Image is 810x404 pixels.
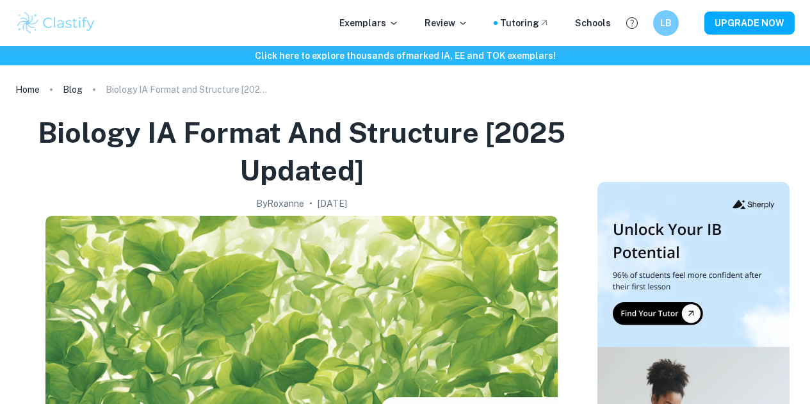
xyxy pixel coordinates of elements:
p: Biology IA Format and Structure [2025 updated] [106,83,272,97]
a: Home [15,81,40,99]
img: Clastify logo [15,10,97,36]
p: • [309,197,312,211]
h2: [DATE] [318,197,347,211]
h6: Click here to explore thousands of marked IA, EE and TOK exemplars ! [3,49,807,63]
p: Exemplars [339,16,399,30]
button: Help and Feedback [621,12,643,34]
h1: Biology IA Format and Structure [2025 updated] [20,114,582,189]
p: Review [425,16,468,30]
a: Blog [63,81,83,99]
h2: By Roxanne [256,197,304,211]
button: UPGRADE NOW [704,12,795,35]
a: Tutoring [500,16,549,30]
h6: LB [659,16,674,30]
button: LB [653,10,679,36]
a: Schools [575,16,611,30]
